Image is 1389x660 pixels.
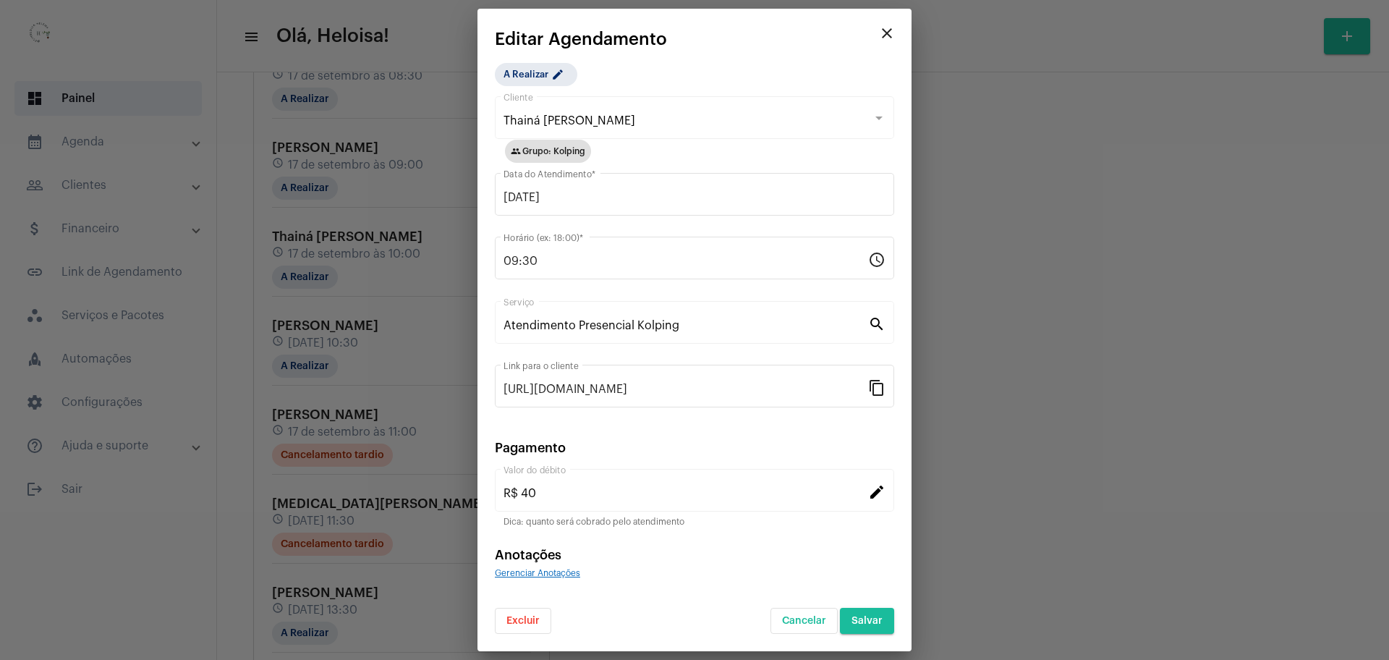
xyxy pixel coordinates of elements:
[511,146,521,156] mat-icon: group
[840,608,894,634] button: Salvar
[505,140,591,163] mat-chip: Grupo: Kolping
[504,319,868,332] input: Pesquisar serviço
[868,483,885,500] mat-icon: edit
[868,315,885,332] mat-icon: search
[495,63,577,86] mat-chip: A Realizar
[878,25,896,42] mat-icon: close
[504,115,635,127] span: Thainá [PERSON_NAME]
[868,250,885,268] mat-icon: schedule
[495,569,580,577] span: Gerenciar Anotações
[495,441,566,454] span: Pagamento
[868,378,885,396] mat-icon: content_copy
[782,616,826,626] span: Cancelar
[495,30,667,48] span: Editar Agendamento
[551,68,569,85] mat-icon: edit
[495,549,561,562] span: Anotações
[504,517,684,528] mat-hint: Dica: quanto será cobrado pelo atendimento
[851,616,883,626] span: Salvar
[770,608,838,634] button: Cancelar
[504,487,868,500] input: Valor
[504,255,868,268] input: Horário
[506,616,540,626] span: Excluir
[504,383,868,396] input: Link
[495,608,551,634] button: Excluir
